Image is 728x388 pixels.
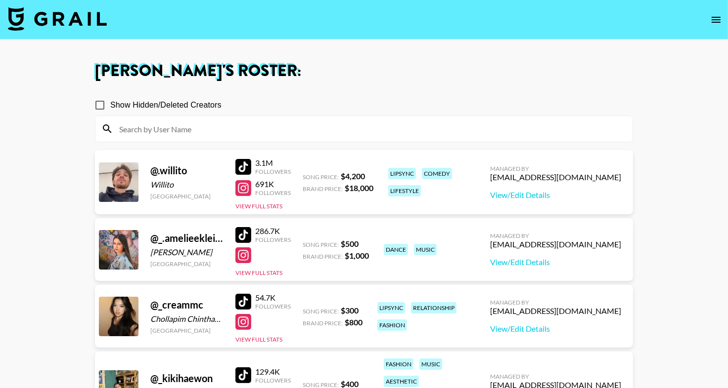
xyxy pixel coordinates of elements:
[377,319,407,331] div: fashion
[490,172,621,182] div: [EMAIL_ADDRESS][DOMAIN_NAME]
[95,63,633,79] h1: [PERSON_NAME] 's Roster:
[345,183,373,193] strong: $ 18,000
[255,158,291,168] div: 3.1M
[255,293,291,303] div: 54.7K
[490,324,621,334] a: View/Edit Details
[490,190,621,200] a: View/Edit Details
[384,244,408,255] div: dance
[150,327,224,334] div: [GEOGRAPHIC_DATA]
[150,232,224,244] div: @ _.amelieeklein._
[255,303,291,310] div: Followers
[150,164,224,177] div: @ .willito
[303,173,339,181] span: Song Price:
[150,372,224,385] div: @ _kikihaewon
[150,260,224,268] div: [GEOGRAPHIC_DATA]
[388,185,421,196] div: lifestyle
[235,336,282,343] button: View Full Stats
[345,251,369,260] strong: $ 1,000
[384,358,413,370] div: fashion
[341,306,359,315] strong: $ 300
[490,239,621,249] div: [EMAIL_ADDRESS][DOMAIN_NAME]
[113,121,627,137] input: Search by User Name
[150,247,224,257] div: [PERSON_NAME]
[303,308,339,315] span: Song Price:
[414,244,437,255] div: music
[490,299,621,306] div: Managed By
[255,367,291,377] div: 129.4K
[706,10,726,30] button: open drawer
[422,168,452,179] div: comedy
[8,7,107,31] img: Grail Talent
[341,171,365,181] strong: $ 4,200
[419,358,442,370] div: music
[235,269,282,276] button: View Full Stats
[235,202,282,210] button: View Full Stats
[255,179,291,189] div: 691K
[411,302,456,313] div: relationship
[150,299,224,311] div: @ _creammc
[303,241,339,248] span: Song Price:
[150,193,224,200] div: [GEOGRAPHIC_DATA]
[341,239,359,248] strong: $ 500
[255,377,291,384] div: Followers
[255,226,291,236] div: 286.7K
[110,99,222,111] span: Show Hidden/Deleted Creators
[490,165,621,172] div: Managed By
[255,189,291,196] div: Followers
[490,257,621,267] a: View/Edit Details
[345,317,363,327] strong: $ 800
[150,314,224,324] div: Chollapim Chinthammit
[303,253,343,260] span: Brand Price:
[303,185,343,193] span: Brand Price:
[377,302,405,313] div: lipsync
[255,236,291,243] div: Followers
[384,376,419,387] div: aesthetic
[303,319,343,327] span: Brand Price:
[388,168,416,179] div: lipsync
[490,232,621,239] div: Managed By
[255,168,291,175] div: Followers
[490,306,621,316] div: [EMAIL_ADDRESS][DOMAIN_NAME]
[150,180,224,190] div: Willito
[490,373,621,380] div: Managed By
